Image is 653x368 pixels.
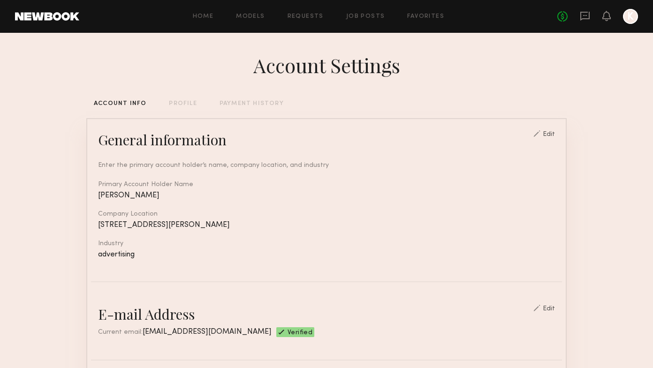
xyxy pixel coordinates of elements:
div: Industry [98,240,555,247]
div: E-mail Address [98,305,195,323]
div: General information [98,130,227,149]
a: Favorites [407,14,444,20]
div: advertising [98,251,555,259]
div: Enter the primary account holder’s name, company location, and industry [98,160,555,170]
span: Verified [288,330,312,337]
a: Models [236,14,265,20]
div: ACCOUNT INFO [94,101,146,107]
div: PAYMENT HISTORY [220,101,284,107]
a: K [623,9,638,24]
div: Edit [543,306,555,312]
div: PROFILE [169,101,197,107]
a: Requests [288,14,324,20]
div: [PERSON_NAME] [98,192,555,200]
div: Account Settings [253,52,400,78]
a: Job Posts [346,14,385,20]
div: Current email: [98,327,272,337]
div: Primary Account Holder Name [98,181,555,188]
div: [STREET_ADDRESS][PERSON_NAME] [98,221,555,229]
div: Edit [543,131,555,138]
a: Home [193,14,214,20]
span: [EMAIL_ADDRESS][DOMAIN_NAME] [143,328,272,336]
div: Company Location [98,211,555,218]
